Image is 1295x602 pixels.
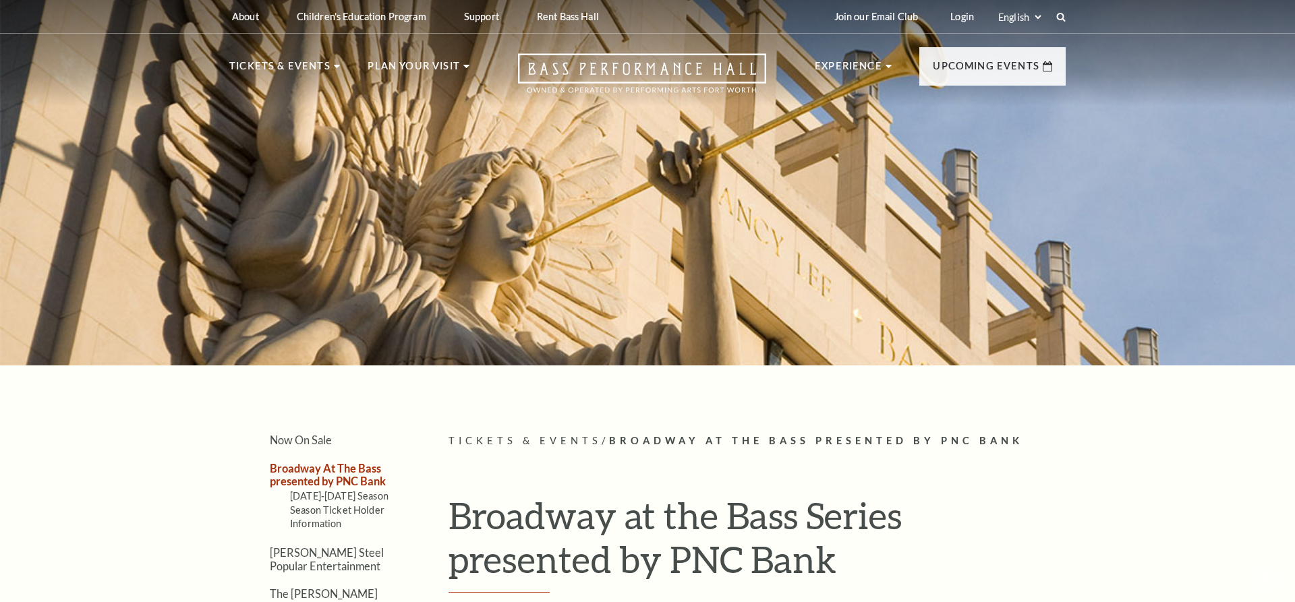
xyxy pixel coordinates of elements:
[270,546,384,572] a: [PERSON_NAME] Steel Popular Entertainment
[297,11,426,22] p: Children's Education Program
[270,587,378,600] a: The [PERSON_NAME]
[232,11,259,22] p: About
[449,435,602,446] span: Tickets & Events
[537,11,599,22] p: Rent Bass Hall
[464,11,499,22] p: Support
[815,58,882,82] p: Experience
[290,504,384,529] a: Season Ticket Holder Information
[996,11,1043,24] select: Select:
[609,435,1023,446] span: Broadway At The Bass presented by PNC Bank
[368,58,460,82] p: Plan Your Visit
[933,58,1039,82] p: Upcoming Events
[449,433,1066,450] p: /
[270,433,332,446] a: Now On Sale
[270,462,386,487] a: Broadway At The Bass presented by PNC Bank
[290,490,388,502] a: [DATE]-[DATE] Season
[229,58,330,82] p: Tickets & Events
[449,493,1066,593] h1: Broadway at the Bass Series presented by PNC Bank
